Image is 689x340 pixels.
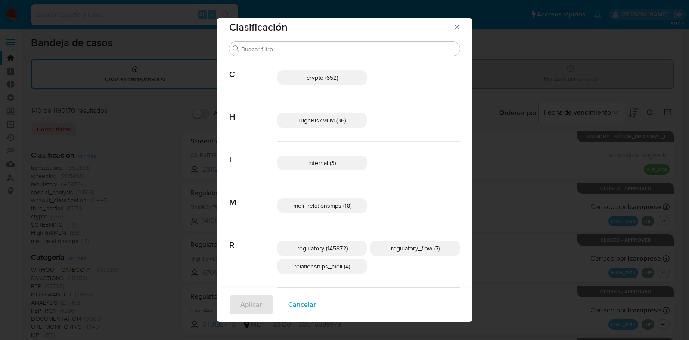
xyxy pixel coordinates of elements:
div: internal (3) [277,156,367,170]
div: regulatory (145872) [277,241,367,256]
div: HighRiskMLM (36) [277,113,367,128]
span: H [229,99,277,122]
button: Cerrar [453,23,460,31]
span: Cancelar [288,295,316,314]
span: R [229,227,277,250]
span: regulatory (145872) [297,244,348,253]
span: HighRiskMLM (36) [298,116,346,125]
span: relationships_meli (4) [294,262,350,271]
button: Cancelar [277,294,327,315]
div: relationships_meli (4) [277,259,367,274]
span: regulatory_flow (7) [391,244,440,253]
span: crypto (652) [307,73,338,82]
input: Buscar filtro [241,45,456,53]
span: C [229,56,277,80]
span: meli_relationships (18) [293,201,351,210]
div: regulatory_flow (7) [370,241,460,256]
div: meli_relationships (18) [277,198,367,213]
span: I [229,142,277,165]
span: M [229,184,277,208]
span: Clasificación [229,22,453,32]
div: crypto (652) [277,70,367,85]
span: internal (3) [308,159,336,167]
button: Buscar [233,45,239,52]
